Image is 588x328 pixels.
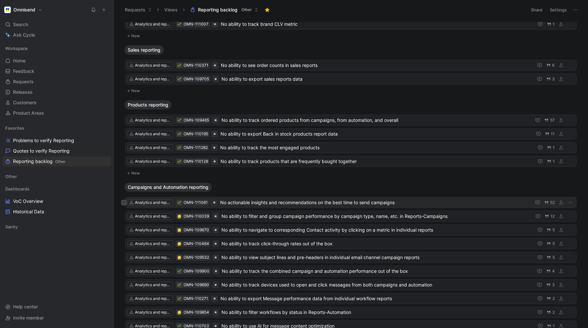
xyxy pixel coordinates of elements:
button: 1 [546,144,556,151]
span: Help center [13,304,38,309]
div: Sales reportingNew [122,45,580,95]
span: Sanity [5,223,18,230]
button: 🌱 [177,283,182,287]
div: OMN-110464 [184,240,209,247]
button: 3 [545,281,556,288]
span: Search [13,21,28,28]
div: 🌱 [177,63,182,68]
a: Customers [3,98,111,107]
a: Analytics and reports🤔OMN-109854No ability to filter workflows by status in Reports-Automation2 [125,307,577,318]
a: Analytics and reports🌱OMN-111061No actionable insights and recommendations on the best time to se... [125,197,577,208]
div: Analytics and reports [135,268,171,274]
div: Analytics and reports [135,21,171,27]
div: Analytics and reports [135,144,171,151]
span: Campaigns and Automation reporting [128,184,208,190]
h1: Omnisend [13,7,35,13]
div: 🌱 [177,77,182,81]
button: 12 [543,213,556,220]
div: OMN-111061 [184,199,208,206]
span: Historical Data [13,208,44,215]
span: 1 [553,159,555,163]
img: Omnisend [4,7,11,13]
button: 🤔 [177,310,182,315]
div: Sanity [3,222,111,234]
span: Customers [13,99,37,106]
button: 3 [545,75,556,83]
button: Share [528,5,546,14]
a: Requests [3,77,111,87]
span: Invite member [13,315,44,320]
span: Feedback [13,68,34,74]
img: 🌱 [177,119,181,123]
span: Reporting backlog [13,158,65,165]
button: 🌱 [177,145,182,150]
img: 🤔 [177,215,181,219]
span: Sales reporting [128,47,160,53]
button: 🌱 [177,296,182,301]
div: Analytics and reports [135,213,171,220]
a: VoC Overview [3,196,111,206]
a: Analytics and reports🌱OMN-110195No ability to export Back in stock products report data11 [125,128,577,139]
span: 12 [550,214,555,218]
a: Analytics and reports🤔OMN-110039No ability to filter and group campaign performance by campaign t... [125,211,577,222]
div: 🌱 [177,132,182,136]
span: No ability to filter and group campaign performance by campaign type, name, etc. in Reports-Campa... [221,212,529,220]
span: 2 [552,297,555,301]
button: New [124,169,577,177]
button: 🌱 [177,118,182,123]
img: 🌱 [177,23,181,26]
div: Analytics and reports [135,254,171,261]
button: OmnisendOmnisend [3,5,44,14]
span: 4 [552,269,555,273]
div: OMN-111282 [184,144,208,151]
span: Other [5,173,17,180]
div: Search [3,20,111,29]
span: Workspace [5,45,28,52]
a: Analytics and reports🌱OMN-110128No ability to track products that are frequently bought together1 [125,156,577,167]
div: 🤔 [177,255,182,260]
a: Analytics and reports🌱OMN-109465No ability to track ordered products from campaigns, from automat... [125,115,577,126]
button: 52 [543,199,556,206]
span: No ability to export sales reports data [221,75,531,83]
span: 3 [552,283,555,287]
div: Sanity [3,222,111,232]
div: OMN-110128 [184,158,208,165]
button: Campaigns and Automation reporting [124,183,212,192]
button: 2 [545,309,556,316]
a: Analytics and reports🌱OMN-111282No ability to track the most engaged products1 [125,142,577,153]
a: Analytics and reports🌱OMN-111007No ability to track brand CLV metric1 [125,19,577,30]
span: No ability to track the most engaged products [220,144,531,152]
span: 57 [550,118,555,122]
button: 🌱 [177,200,182,205]
span: 3 [552,77,555,81]
button: Requests [122,5,155,15]
div: Analytics and reports [135,295,171,302]
button: 🤔 [177,228,182,232]
a: Product Areas [3,108,111,118]
button: Views [161,5,181,15]
span: No ability to see order counts in sales reports [221,61,531,69]
div: Analytics and reports [135,240,171,247]
div: 🤔 [177,241,182,246]
span: 5 [552,255,555,259]
span: 1 [553,22,555,26]
span: No ability to track devices used to open and click messages from both campaigns and automation [221,281,531,289]
a: Historical Data [3,207,111,217]
span: Home [13,57,25,64]
button: New [124,32,577,40]
span: Ask Cycle [13,31,35,39]
div: 🌱 [177,269,182,273]
div: Analytics and reports [135,62,171,69]
img: 🤔 [177,256,181,260]
div: OMN-109690 [184,282,209,288]
img: 🌱 [177,160,181,164]
button: 11 [544,130,556,138]
span: Quotes to verify Reporting [13,148,70,154]
button: Reporting backlogOther [187,5,261,15]
div: Products reportingNew [122,100,580,177]
img: 🤔 [177,311,181,315]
